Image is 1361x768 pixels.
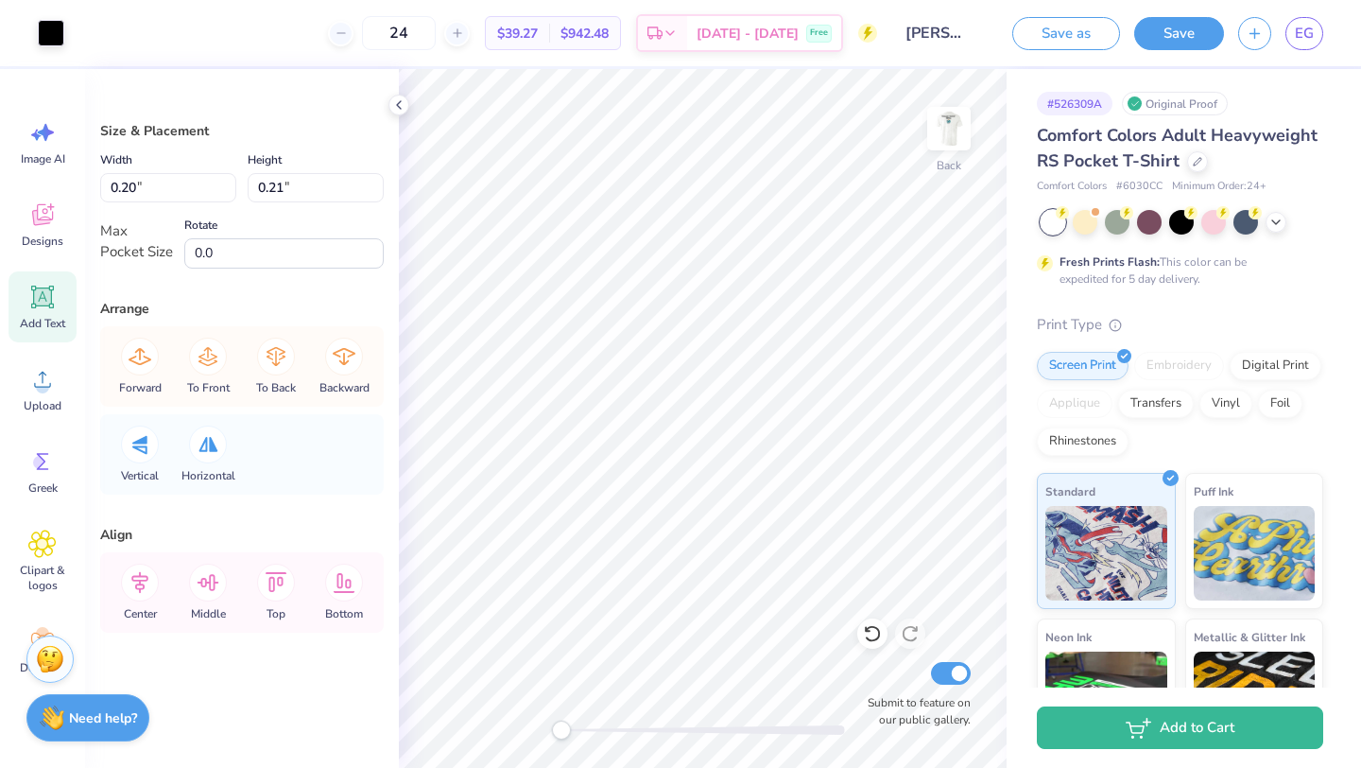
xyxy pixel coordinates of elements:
div: Digital Print [1230,352,1321,380]
label: Width [100,148,132,171]
span: Center [124,606,157,621]
div: Transfers [1118,390,1194,418]
button: Save [1134,17,1224,50]
button: Add to Cart [1037,707,1323,749]
div: Arrange [100,299,384,319]
span: Metallic & Glitter Ink [1194,627,1305,647]
div: Foil [1258,390,1302,418]
span: Comfort Colors [1037,179,1107,195]
div: Applique [1037,390,1112,418]
input: – – [362,16,436,50]
span: [DATE] - [DATE] [697,24,799,44]
img: Metallic & Glitter Ink [1194,652,1316,746]
span: # 6030CC [1116,179,1163,195]
div: # 526309A [1037,92,1112,115]
span: Clipart & logos [11,563,74,593]
span: Vertical [121,468,159,483]
label: Submit to feature on our public gallery. [857,694,971,728]
label: Height [248,148,282,171]
span: Add Text [20,316,65,331]
span: Decorate [20,660,65,675]
div: Accessibility label [552,721,571,740]
div: Align [100,525,384,545]
span: Horizontal [181,468,235,483]
span: Middle [191,606,226,621]
div: Max Pocket Size [100,220,173,263]
div: Rhinestones [1037,428,1128,456]
span: Backward [319,380,370,395]
img: Back [930,110,968,148]
span: Neon Ink [1045,627,1092,647]
span: To Back [256,380,296,395]
button: Save as [1012,17,1120,50]
span: To Front [187,380,230,395]
span: $39.27 [497,24,538,44]
div: Size & Placement [100,121,384,141]
span: Top [267,606,285,621]
div: Embroidery [1134,352,1224,380]
div: Screen Print [1037,352,1128,380]
a: EG [1285,17,1323,50]
div: Back [937,157,961,174]
input: Untitled Design [891,14,984,52]
strong: Need help? [69,709,137,727]
span: EG [1295,23,1314,44]
span: Upload [24,398,61,413]
span: Image AI [21,151,65,166]
div: This color can be expedited for 5 day delivery. [1060,253,1292,288]
span: $942.48 [560,24,609,44]
span: Minimum Order: 24 + [1172,179,1266,195]
span: Bottom [325,606,363,621]
img: Standard [1045,506,1167,601]
span: Greek [28,480,58,496]
span: Free [810,26,828,40]
img: Puff Ink [1194,506,1316,601]
strong: Fresh Prints Flash: [1060,254,1160,270]
img: Neon Ink [1045,652,1167,746]
div: Original Proof [1122,92,1228,115]
span: Comfort Colors Adult Heavyweight RS Pocket T-Shirt [1037,124,1318,172]
span: Puff Ink [1194,481,1233,501]
div: Vinyl [1199,390,1252,418]
div: Print Type [1037,314,1323,336]
span: Forward [119,380,162,395]
span: Designs [22,234,63,249]
label: Rotate [184,214,217,236]
span: Standard [1045,481,1095,501]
